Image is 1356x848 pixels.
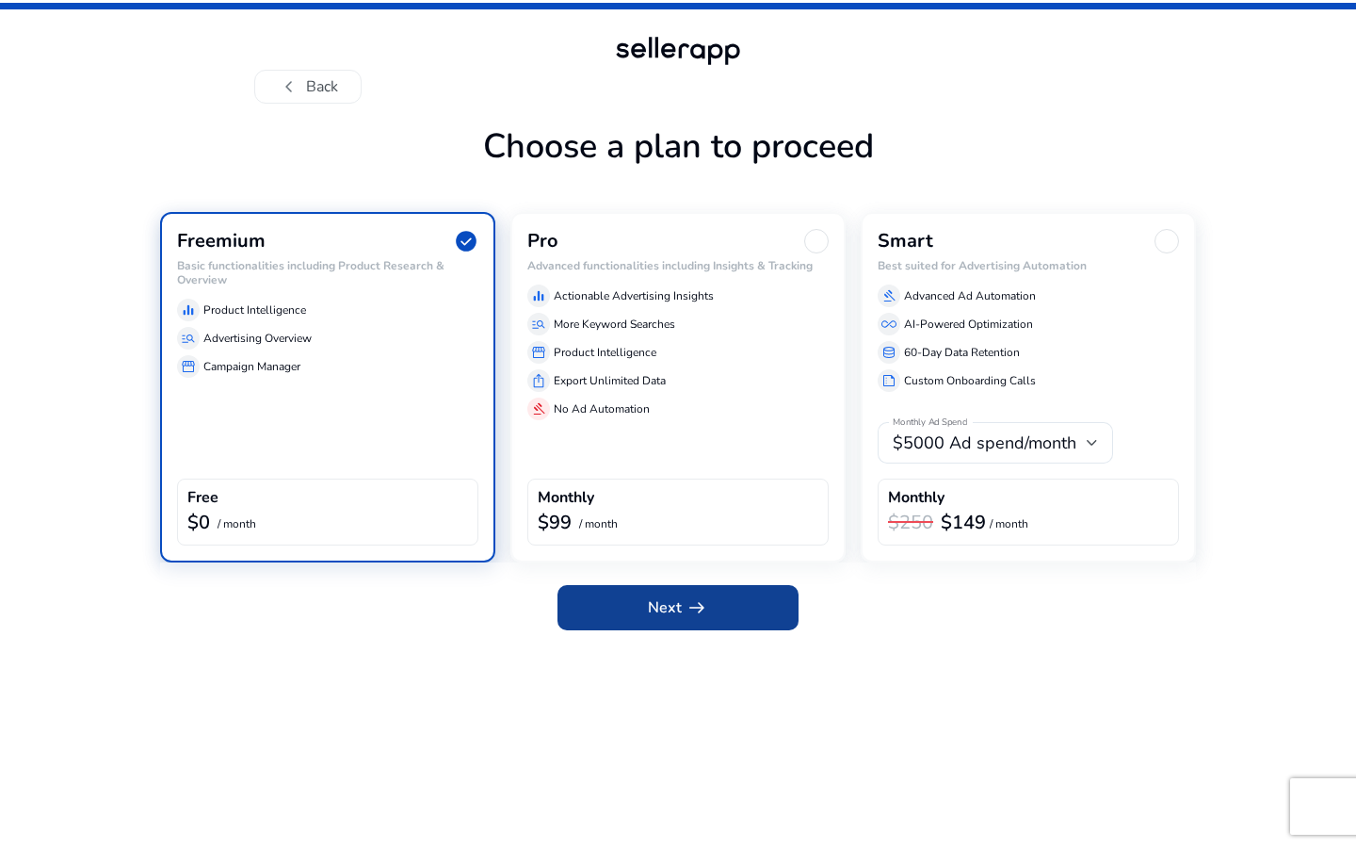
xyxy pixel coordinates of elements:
span: manage_search [531,317,546,332]
h6: Basic functionalities including Product Research & Overview [177,259,478,286]
h3: Smart [878,230,933,253]
span: Next [648,596,708,619]
span: storefront [531,345,546,360]
span: summarize [881,373,896,388]
span: equalizer [531,288,546,303]
h1: Choose a plan to proceed [160,126,1196,212]
button: Nextarrow_right_alt [557,585,799,630]
p: / month [579,518,618,530]
span: equalizer [181,302,196,318]
p: No Ad Automation [554,400,650,417]
span: manage_search [181,331,196,346]
span: check_circle [454,229,478,253]
span: chevron_left [278,75,300,98]
p: Product Intelligence [203,302,306,318]
span: database [881,345,896,360]
span: gavel [531,401,546,416]
h6: Best suited for Advertising Automation [878,259,1179,272]
p: Advanced Ad Automation [904,287,1036,304]
p: Actionable Advertising Insights [554,287,714,304]
span: ios_share [531,373,546,388]
span: all_inclusive [881,317,896,332]
p: Campaign Manager [203,358,300,375]
b: $0 [187,510,210,535]
button: chevron_leftBack [254,70,362,104]
span: storefront [181,359,196,374]
mat-label: Monthly Ad Spend [893,416,967,430]
h3: $250 [888,512,933,534]
h6: Advanced functionalities including Insights & Tracking [527,259,829,272]
p: Custom Onboarding Calls [904,372,1036,389]
p: / month [990,518,1028,530]
h3: Freemium [177,230,266,253]
p: Export Unlimited Data [554,372,666,389]
p: AI-Powered Optimization [904,316,1033,333]
p: / month [218,518,256,530]
p: 60-Day Data Retention [904,344,1020,361]
p: More Keyword Searches [554,316,675,333]
b: $99 [538,510,572,535]
span: arrow_right_alt [686,596,708,619]
p: Product Intelligence [554,344,656,361]
h4: Monthly [538,489,594,507]
span: $5000 Ad spend/month [893,432,1076,454]
h4: Free [187,489,218,507]
b: $149 [941,510,986,535]
span: gavel [881,288,896,303]
h3: Pro [527,230,558,253]
p: Advertising Overview [203,330,312,347]
h4: Monthly [888,489,944,507]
